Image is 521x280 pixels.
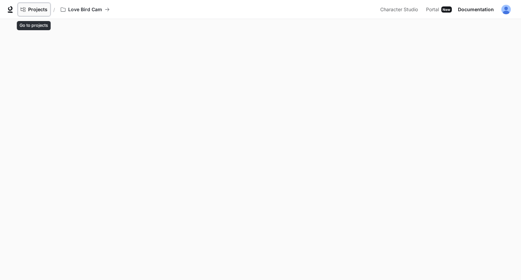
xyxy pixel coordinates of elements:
[18,3,51,16] a: Go to projects
[58,3,113,16] button: All workspaces
[458,5,494,14] span: Documentation
[380,5,418,14] span: Character Studio
[17,21,51,30] div: Go to projects
[378,3,423,16] a: Character Studio
[499,3,513,16] button: User avatar
[426,5,439,14] span: Portal
[423,3,455,16] a: PortalNew
[51,6,58,13] div: /
[501,5,511,14] img: User avatar
[68,7,102,13] p: Love Bird Cam
[28,7,47,13] span: Projects
[455,3,497,16] a: Documentation
[441,6,452,13] div: New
